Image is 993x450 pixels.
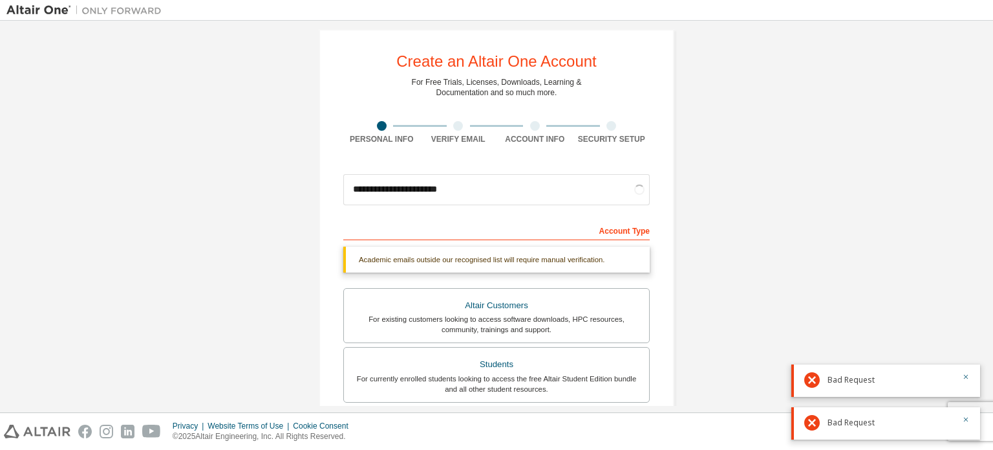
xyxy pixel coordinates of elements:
[352,314,641,335] div: For existing customers looking to access software downloads, HPC resources, community, trainings ...
[121,425,134,438] img: linkedin.svg
[142,425,161,438] img: youtube.svg
[343,247,650,273] div: Academic emails outside our recognised list will require manual verification.
[352,355,641,374] div: Students
[352,297,641,315] div: Altair Customers
[293,421,356,431] div: Cookie Consent
[496,134,573,144] div: Account Info
[100,425,113,438] img: instagram.svg
[208,421,293,431] div: Website Terms of Use
[412,77,582,98] div: For Free Trials, Licenses, Downloads, Learning & Documentation and so much more.
[573,134,650,144] div: Security Setup
[4,425,70,438] img: altair_logo.svg
[420,134,497,144] div: Verify Email
[173,421,208,431] div: Privacy
[352,374,641,394] div: For currently enrolled students looking to access the free Altair Student Edition bundle and all ...
[343,219,650,240] div: Account Type
[827,375,875,385] span: Bad Request
[173,431,356,442] p: © 2025 Altair Engineering, Inc. All Rights Reserved.
[827,418,875,428] span: Bad Request
[343,134,420,144] div: Personal Info
[78,425,92,438] img: facebook.svg
[396,54,597,69] div: Create an Altair One Account
[6,4,168,17] img: Altair One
